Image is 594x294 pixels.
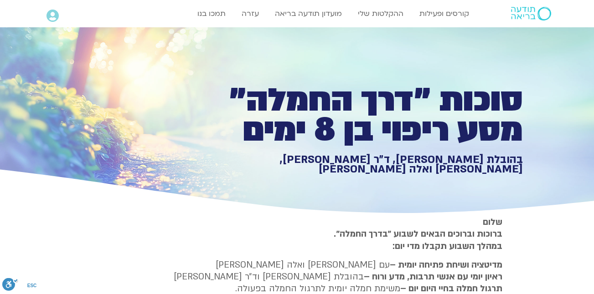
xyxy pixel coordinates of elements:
[415,5,474,22] a: קורסים ופעילות
[390,259,502,271] strong: מדיטציה ושיחת פתיחה יומית –
[207,155,523,174] h1: בהובלת [PERSON_NAME], ד״ר [PERSON_NAME], [PERSON_NAME] ואלה [PERSON_NAME]
[270,5,346,22] a: מועדון תודעה בריאה
[237,5,263,22] a: עזרה
[334,228,502,252] strong: ברוכות וברוכים הבאים לשבוע ״בדרך החמלה״. במהלך השבוע תקבלו מדי יום:
[353,5,408,22] a: ההקלטות שלי
[483,216,502,228] strong: שלום
[207,86,523,145] h1: סוכות ״דרך החמלה״ מסע ריפוי בן 8 ימים
[193,5,230,22] a: תמכו בנו
[511,7,551,20] img: תודעה בריאה
[364,271,502,283] b: ראיון יומי עם אנשי תרבות, מדע ורוח –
